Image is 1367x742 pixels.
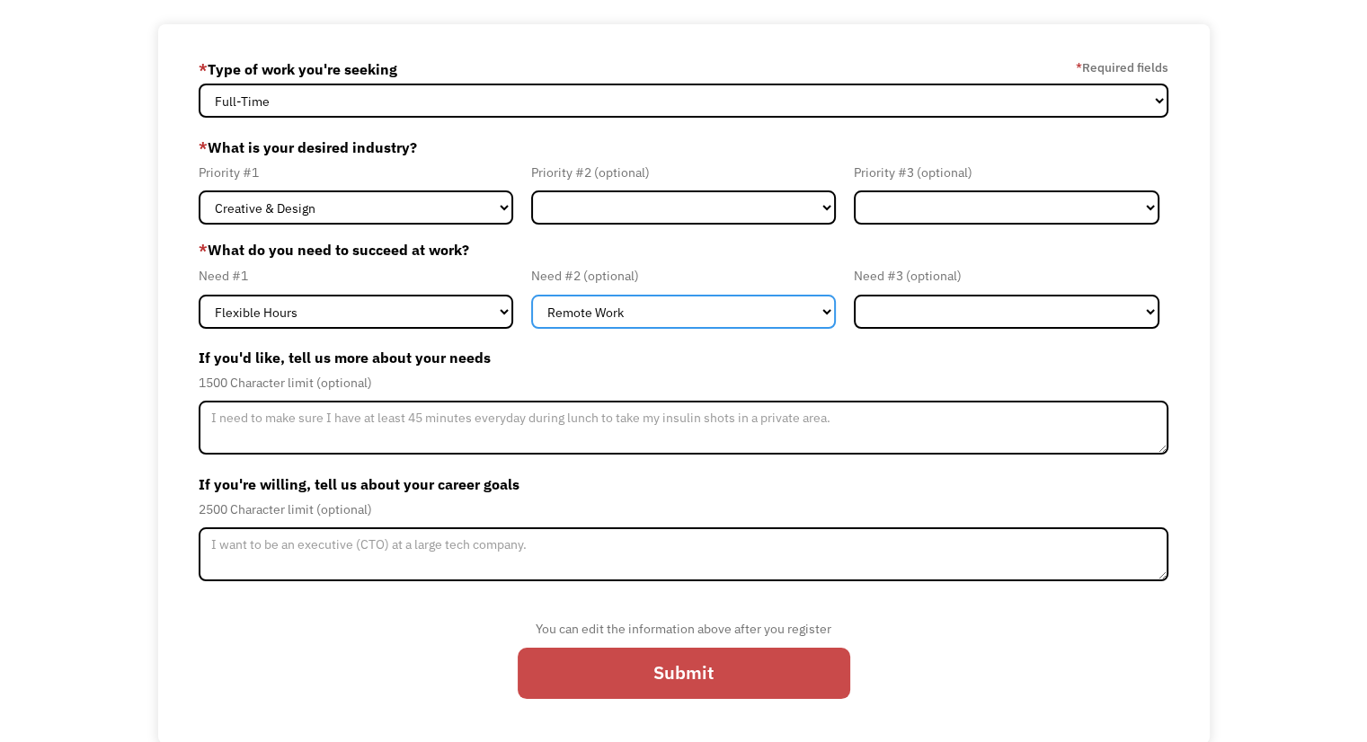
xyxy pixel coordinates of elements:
[854,162,1159,183] div: Priority #3 (optional)
[518,618,850,640] div: You can edit the information above after you register
[199,343,1168,372] label: If you'd like, tell us more about your needs
[199,55,1168,713] form: Member-Update-Form-Step2
[1076,57,1168,78] label: Required fields
[518,648,850,699] input: Submit
[199,55,397,84] label: Type of work you're seeking
[199,133,1168,162] label: What is your desired industry?
[854,265,1159,287] div: Need #3 (optional)
[199,499,1168,520] div: 2500 Character limit (optional)
[199,265,513,287] div: Need #1
[531,162,837,183] div: Priority #2 (optional)
[199,470,1168,499] label: If you're willing, tell us about your career goals
[199,239,1168,261] label: What do you need to succeed at work?
[531,265,837,287] div: Need #2 (optional)
[199,162,513,183] div: Priority #1
[199,372,1168,393] div: 1500 Character limit (optional)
